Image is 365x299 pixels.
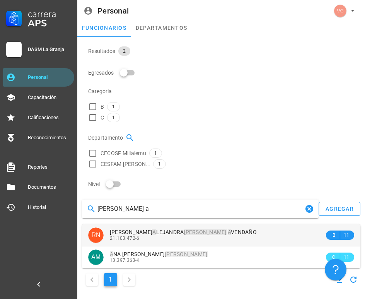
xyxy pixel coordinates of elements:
[88,175,360,193] div: Nivel
[3,88,74,107] a: Capacitación
[77,19,131,37] a: funcionarios
[88,128,360,147] div: Departamento
[325,206,354,212] div: agregar
[28,164,71,170] div: Reportes
[3,198,74,217] a: Historial
[165,251,207,257] mark: [PERSON_NAME]
[343,253,350,261] span: 11
[228,229,231,235] mark: A
[82,271,139,288] nav: Navegación de paginación
[158,160,161,168] span: 1
[123,46,126,56] span: 2
[3,128,74,147] a: Reconocimientos
[154,149,157,157] span: 1
[110,251,113,257] mark: A
[3,178,74,196] a: Documentos
[305,204,314,214] button: Clear
[112,113,115,122] span: 1
[131,19,192,37] a: departamentos
[28,114,71,121] div: Calificaciones
[112,103,115,111] span: 1
[28,19,71,28] div: APS
[28,135,71,141] div: Reconocimientos
[101,149,146,157] span: CECOSF Millalemu
[28,204,71,210] div: Historial
[88,249,104,265] div: avatar
[88,42,360,60] div: Resultados
[28,74,71,80] div: Personal
[343,231,350,239] span: 11
[334,5,346,17] div: avatar
[3,68,74,87] a: Personal
[319,202,360,216] button: agregar
[184,229,227,235] mark: [PERSON_NAME]
[331,253,337,261] span: C
[152,229,156,235] mark: A
[28,94,71,101] div: Capacitación
[91,227,100,243] span: RN
[28,46,71,53] div: DASM La Granja
[3,158,74,176] a: Reportes
[101,114,104,121] span: C
[97,7,129,15] div: Personal
[104,273,117,286] button: Página actual, página 1
[97,203,303,215] input: Buscar funcionarios…
[88,63,360,82] div: Egresados
[91,249,101,265] span: AM
[101,160,150,168] span: CESFAM [PERSON_NAME]
[28,184,71,190] div: Documentos
[110,229,257,235] span: [PERSON_NAME] LEJANDRA VENDAÑO
[28,9,71,19] div: Carrera
[110,236,140,241] span: 21.103.472-6
[110,251,208,257] span: NA [PERSON_NAME]
[88,227,104,243] div: avatar
[101,103,104,111] span: B
[110,258,140,263] span: 13.397.363-K
[88,82,360,101] div: Categoria
[331,231,337,239] span: B
[3,108,74,127] a: Calificaciones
